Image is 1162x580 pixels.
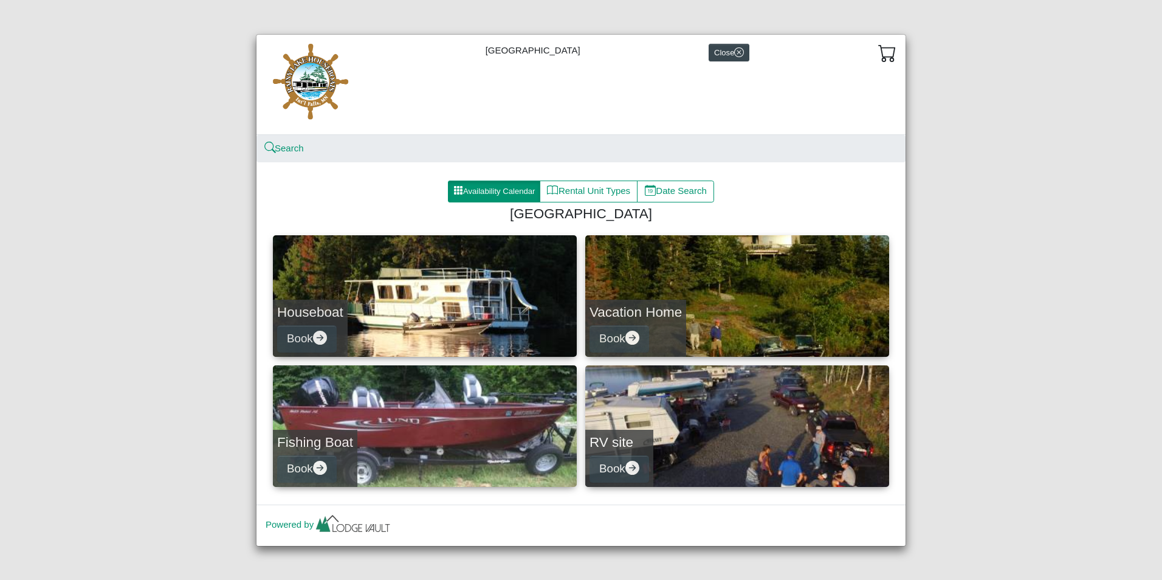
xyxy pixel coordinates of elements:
[277,434,353,451] h4: Fishing Boat
[448,181,540,202] button: grid3x3 gap fillAvailability Calendar
[540,181,638,202] button: bookRental Unit Types
[878,44,896,62] svg: cart
[590,325,649,353] button: Bookarrow right circle fill
[314,512,393,539] img: lv-small.ca335149.png
[645,185,656,196] svg: calendar date
[625,461,639,475] svg: arrow right circle fill
[256,35,906,135] div: [GEOGRAPHIC_DATA]
[266,143,275,153] svg: search
[734,47,744,57] svg: x circle
[313,461,327,475] svg: arrow right circle fill
[313,331,327,345] svg: arrow right circle fill
[277,455,337,483] button: Bookarrow right circle fill
[590,455,649,483] button: Bookarrow right circle fill
[277,304,343,320] h4: Houseboat
[625,331,639,345] svg: arrow right circle fill
[266,143,304,153] a: searchSearch
[590,434,649,451] h4: RV site
[709,44,749,61] button: Closex circle
[547,185,559,196] svg: book
[453,185,463,195] svg: grid3x3 gap fill
[637,181,714,202] button: calendar dateDate Search
[278,205,884,222] h4: [GEOGRAPHIC_DATA]
[266,44,357,125] img: 55466189-bbd8-41c3-ab33-5e957c8145a3.jpg
[266,519,393,530] a: Powered by
[277,325,337,353] button: Bookarrow right circle fill
[590,304,682,320] h4: Vacation Home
